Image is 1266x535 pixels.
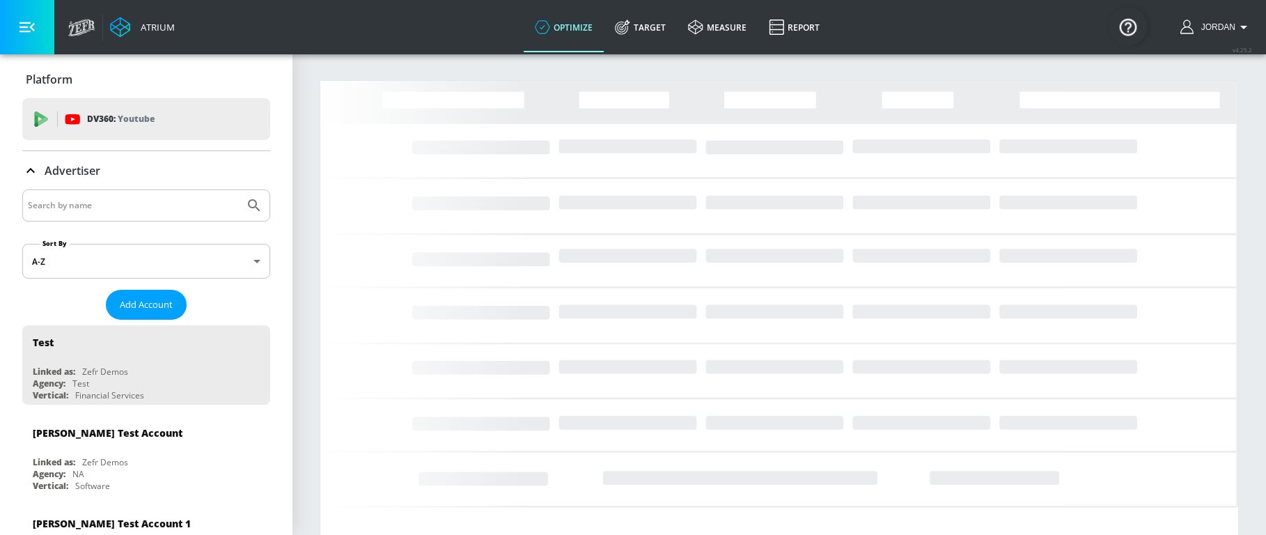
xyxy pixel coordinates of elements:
div: [PERSON_NAME] Test Account 1 [33,517,191,530]
div: Platform [22,60,270,99]
div: [PERSON_NAME] Test AccountLinked as:Zefr DemosAgency:NAVertical:Software [22,416,270,495]
input: Search by name [28,196,239,215]
div: Test [72,378,89,389]
div: Agency: [33,468,65,480]
div: Test [33,336,54,349]
a: optimize [524,2,604,52]
span: v 4.25.2 [1233,46,1252,54]
div: Vertical: [33,389,68,401]
p: Youtube [118,111,155,126]
p: Advertiser [45,163,100,178]
a: Atrium [110,17,175,38]
div: A-Z [22,244,270,279]
button: Open Resource Center [1109,7,1148,46]
p: DV360: [87,111,155,127]
span: login as: jordan.patrick@zefr.com [1196,22,1235,32]
a: measure [677,2,758,52]
div: TestLinked as:Zefr DemosAgency:TestVertical:Financial Services [22,325,270,405]
button: Add Account [106,290,187,320]
div: Linked as: [33,366,75,378]
a: Report [758,2,831,52]
div: Financial Services [75,389,144,401]
a: Target [604,2,677,52]
label: Sort By [40,239,70,248]
div: NA [72,468,84,480]
button: Jordan [1180,19,1252,36]
div: Zefr Demos [82,366,128,378]
div: Software [75,480,110,492]
span: Add Account [120,297,173,313]
div: Linked as: [33,456,75,468]
div: DV360: Youtube [22,98,270,140]
p: Platform [26,72,72,87]
div: [PERSON_NAME] Test Account [33,426,182,440]
div: Zefr Demos [82,456,128,468]
div: Advertiser [22,151,270,190]
div: Vertical: [33,480,68,492]
div: Agency: [33,378,65,389]
div: Atrium [135,21,175,33]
